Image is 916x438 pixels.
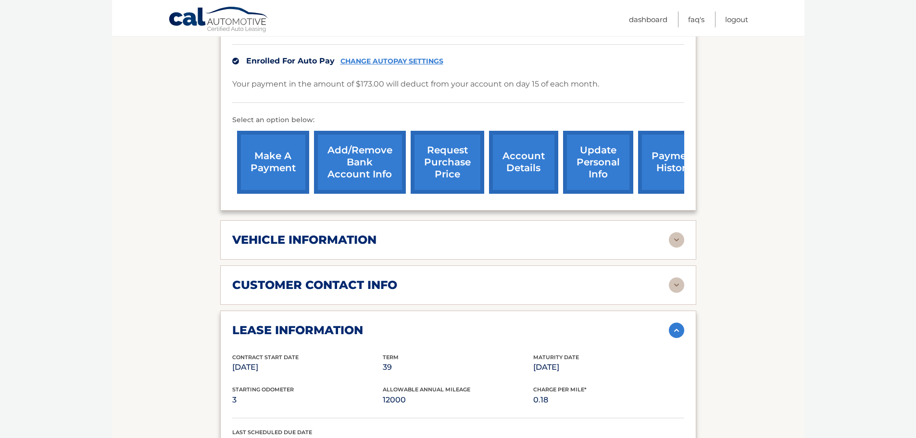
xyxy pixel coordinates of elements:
[232,386,294,393] span: Starting Odometer
[383,393,533,407] p: 12000
[669,323,684,338] img: accordion-active.svg
[533,361,684,374] p: [DATE]
[232,58,239,64] img: check.svg
[533,393,684,407] p: 0.18
[232,77,599,91] p: Your payment in the amount of $173.00 will deduct from your account on day 15 of each month.
[232,361,383,374] p: [DATE]
[383,386,470,393] span: Allowable Annual Mileage
[533,386,587,393] span: Charge Per Mile*
[232,429,312,436] span: Last Scheduled Due Date
[629,12,667,27] a: Dashboard
[489,131,558,194] a: account details
[232,323,363,338] h2: lease information
[246,56,335,65] span: Enrolled For Auto Pay
[232,393,383,407] p: 3
[725,12,748,27] a: Logout
[232,354,299,361] span: Contract Start Date
[383,354,399,361] span: Term
[411,131,484,194] a: request purchase price
[237,131,309,194] a: make a payment
[638,131,710,194] a: payment history
[533,354,579,361] span: Maturity Date
[232,278,397,292] h2: customer contact info
[232,233,376,247] h2: vehicle information
[688,12,704,27] a: FAQ's
[669,232,684,248] img: accordion-rest.svg
[669,277,684,293] img: accordion-rest.svg
[314,131,406,194] a: Add/Remove bank account info
[383,361,533,374] p: 39
[168,6,269,34] a: Cal Automotive
[340,57,443,65] a: CHANGE AUTOPAY SETTINGS
[563,131,633,194] a: update personal info
[232,114,684,126] p: Select an option below:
